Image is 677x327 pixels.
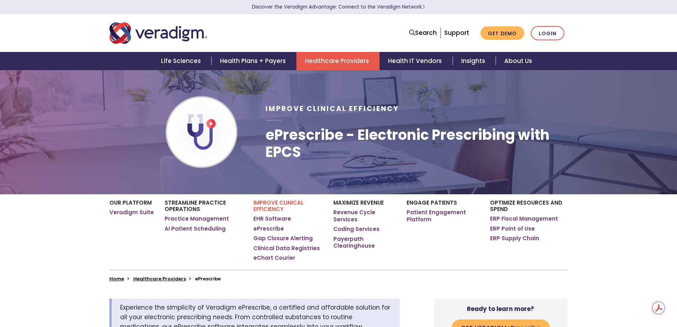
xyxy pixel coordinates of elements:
a: ERP Supply Chain [490,235,539,242]
a: Healthcare Providers [133,275,186,282]
a: Patient Engagement Platform [407,209,479,223]
a: Health Plans + Payers [211,52,296,70]
a: Health IT Vendors [380,52,452,70]
a: Login [531,26,564,41]
a: Payerpath Clearinghouse [333,236,396,249]
a: About Us [496,52,541,70]
a: ERP Fiscal Management [490,215,558,222]
a: Gap Closure Alerting [253,235,313,242]
a: eChart Courier [253,254,295,262]
a: Life Sciences [152,52,211,70]
a: ERP Point of Use [490,225,535,232]
a: Support [444,28,469,37]
a: Coding Services [333,226,380,233]
a: Get Demo [480,26,524,40]
a: Veradigm Suite [109,209,154,216]
a: Home [109,275,124,282]
strong: Ready to learn more? [467,305,534,313]
a: Revenue Cycle Services [333,209,396,223]
a: AI Patient Scheduling [165,225,226,232]
span: Improve Clinical Efficiency [265,104,399,114]
a: Practice Management [165,215,229,222]
a: Clinical Data Registries [253,245,320,252]
h1: ePrescribe - Electronic Prescribing with EPCS [265,126,568,160]
a: ePrescribe [253,225,284,232]
a: EHR Software [253,215,291,222]
img: Veradigm logo [109,21,207,45]
a: Insights [453,52,496,70]
span: Learn More [422,4,425,10]
a: Search [409,28,437,38]
a: Discover the Veradigm Advantage: Connect to the Veradigm NetworkLearn More [252,4,425,10]
a: Healthcare Providers [296,52,380,70]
